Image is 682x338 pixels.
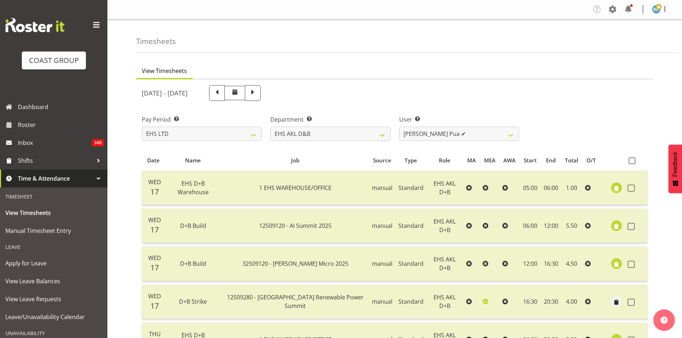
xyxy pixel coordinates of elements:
span: Wed [148,254,161,262]
span: 17 [150,301,159,311]
span: Leave/Unavailability Calendar [5,312,102,322]
td: 06:00 [541,171,561,205]
span: Date [147,156,160,165]
span: Total [565,156,578,165]
a: View Timesheets [2,204,106,222]
span: EHS AKL D+B [434,217,456,234]
span: manual [372,260,392,268]
span: D+B Build [180,260,206,268]
span: Start [524,156,537,165]
span: MEA [484,156,495,165]
span: manual [372,298,392,305]
span: D+B Build [180,222,206,230]
img: help-xxl-2.png [661,317,668,324]
td: Standard [396,246,426,281]
span: 17 [150,225,159,235]
span: 1 EHS WAREHOUSE/OFFICE [259,184,332,192]
div: Timesheet [2,189,106,204]
td: 12:00 [541,209,561,243]
a: Apply for Leave [2,254,106,272]
td: 16:30 [520,285,541,319]
span: Source [373,156,391,165]
div: COAST GROUP [29,55,79,66]
label: Pay Period [142,115,262,124]
span: Role [439,156,450,165]
td: 5.50 [561,209,582,243]
span: Dashboard [18,102,104,112]
span: EHS AKL D+B [434,293,456,310]
span: EHS AKL D+B [434,255,456,272]
span: O/T [586,156,596,165]
a: View Leave Balances [2,272,106,290]
span: Wed [148,178,161,186]
span: Type [405,156,417,165]
td: 1.00 [561,171,582,205]
span: 348 [92,139,104,146]
span: Job [291,156,299,165]
span: D+B Strike [179,298,207,305]
a: Leave/Unavailability Calendar [2,308,106,326]
span: Name [185,156,201,165]
span: Inbox [18,137,92,148]
span: Manual Timesheet Entry [5,225,102,236]
span: Thu [149,330,161,338]
span: EHS D+B Warehouse [178,180,209,196]
td: 05:00 [520,171,541,205]
td: Standard [396,209,426,243]
button: Feedback - Show survey [668,144,682,193]
span: Apply for Leave [5,258,102,269]
label: User [399,115,519,124]
a: View Leave Requests [2,290,106,308]
span: EHS AKL D+B [434,180,456,196]
td: Standard [396,285,426,319]
a: Manual Timesheet Entry [2,222,106,240]
span: End [546,156,556,165]
td: 4.00 [561,285,582,319]
span: Time & Attendance [18,173,93,184]
span: 12509120 - AI Summit 2025 [259,222,332,230]
span: manual [372,184,392,192]
td: Standard [396,171,426,205]
span: View Leave Balances [5,276,102,286]
h4: Timesheets [136,37,176,45]
img: ben-dewes888.jpg [652,5,661,14]
td: 20:30 [541,285,561,319]
div: Leave [2,240,106,254]
span: MA [467,156,476,165]
span: View Timesheets [142,67,187,75]
span: 17 [150,187,159,197]
h5: [DATE] - [DATE] [142,89,188,97]
label: Department [270,115,390,124]
span: Feedback [672,152,678,177]
span: Roster [18,119,104,130]
img: Rosterit website logo [5,18,64,32]
span: manual [372,222,392,230]
span: 32509120 - [PERSON_NAME] Micro 2025 [242,260,348,268]
span: Wed [148,216,161,224]
td: 16:30 [541,246,561,281]
td: 4.50 [561,246,582,281]
span: AWA [503,156,516,165]
td: 06:00 [520,209,541,243]
span: Wed [148,292,161,300]
td: 12:00 [520,246,541,281]
span: 17 [150,263,159,273]
span: View Leave Requests [5,294,102,304]
span: Shifts [18,155,93,166]
span: 12509280 - [GEOGRAPHIC_DATA] Renewable Power Summit [227,293,364,310]
span: View Timesheets [5,207,102,218]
